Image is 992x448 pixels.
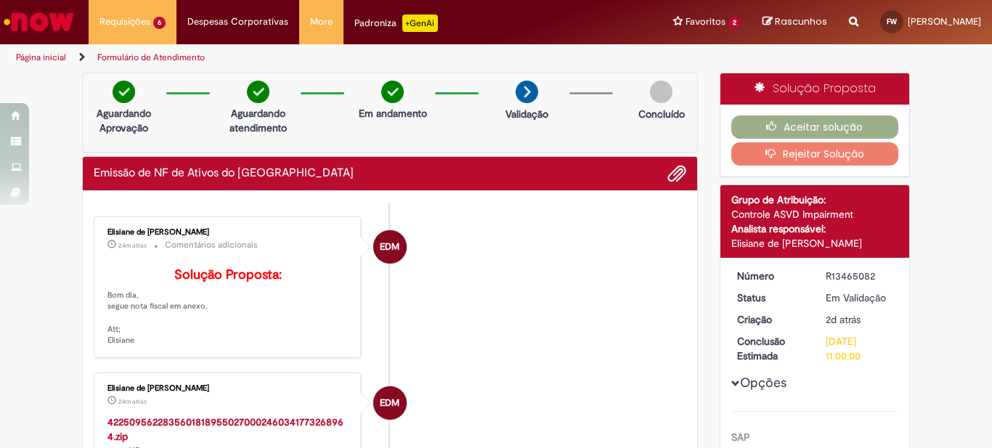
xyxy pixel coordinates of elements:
[373,386,407,420] div: Elisiane de Moura Cardozo
[731,142,899,166] button: Rejeitar Solução
[107,384,349,393] div: Elisiane de [PERSON_NAME]
[99,15,150,29] span: Requisições
[118,241,147,250] span: 24m atrás
[731,431,750,444] b: SAP
[310,15,333,29] span: More
[1,7,76,36] img: ServiceNow
[380,229,399,264] span: EDM
[11,44,651,71] ul: Trilhas de página
[97,52,205,63] a: Formulário de Atendimento
[728,17,741,29] span: 2
[826,290,893,305] div: Em Validação
[223,106,293,135] p: Aguardando atendimento
[118,241,147,250] time: 01/09/2025 07:27:33
[686,15,725,29] span: Favoritos
[775,15,827,28] span: Rascunhos
[731,221,899,236] div: Analista responsável:
[118,397,147,406] span: 24m atrás
[516,81,538,103] img: arrow-next.png
[731,207,899,221] div: Controle ASVD Impairment
[373,230,407,264] div: Elisiane de Moura Cardozo
[726,334,816,363] dt: Conclusão Estimada
[826,334,893,363] div: [DATE] 11:00:00
[726,269,816,283] dt: Número
[826,269,893,283] div: R13465082
[505,107,548,121] p: Validação
[826,313,861,326] span: 2d atrás
[165,239,258,251] small: Comentários adicionais
[726,312,816,327] dt: Criação
[638,107,685,121] p: Concluído
[763,15,827,29] a: Rascunhos
[731,236,899,251] div: Elisiane de [PERSON_NAME]
[89,106,159,135] p: Aguardando Aprovação
[381,81,404,103] img: check-circle-green.png
[16,52,66,63] a: Página inicial
[826,312,893,327] div: 30/08/2025 13:42:15
[107,415,343,443] a: 42250956228356018189550270002460341773268964.zip
[359,106,427,121] p: Em andamento
[174,266,282,283] b: Solução Proposta:
[908,15,981,28] span: [PERSON_NAME]
[187,15,288,29] span: Despesas Corporativas
[887,17,897,26] span: FW
[113,81,135,103] img: check-circle-green.png
[380,386,399,420] span: EDM
[650,81,672,103] img: img-circle-grey.png
[107,268,349,346] p: Bom dia, segue nota fiscal em anexo. Att; Elisiane
[826,313,861,326] time: 30/08/2025 13:42:15
[107,228,349,237] div: Elisiane de [PERSON_NAME]
[354,15,438,32] div: Padroniza
[667,164,686,183] button: Adicionar anexos
[247,81,269,103] img: check-circle-green.png
[720,73,910,105] div: Solução Proposta
[402,15,438,32] p: +GenAi
[94,167,354,180] h2: Emissão de NF de Ativos do ASVD Histórico de tíquete
[153,17,166,29] span: 6
[726,290,816,305] dt: Status
[731,192,899,207] div: Grupo de Atribuição:
[731,115,899,139] button: Aceitar solução
[118,397,147,406] time: 01/09/2025 07:27:24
